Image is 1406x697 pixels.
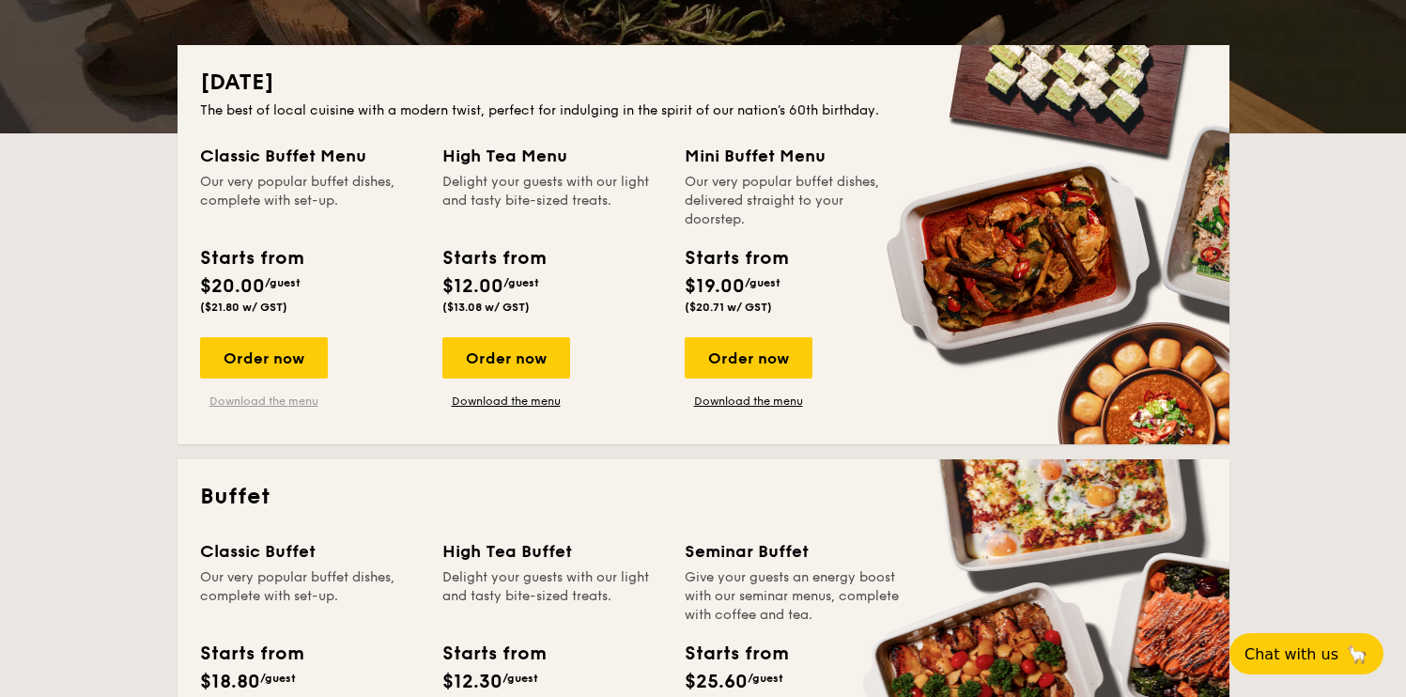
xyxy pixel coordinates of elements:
[260,672,296,685] span: /guest
[200,640,302,668] div: Starts from
[442,568,662,625] div: Delight your guests with our light and tasty bite-sized treats.
[442,538,662,565] div: High Tea Buffet
[200,568,420,625] div: Our very popular buffet dishes, complete with set-up.
[685,173,904,229] div: Our very popular buffet dishes, delivered straight to your doorstep.
[745,276,780,289] span: /guest
[200,301,287,314] span: ($21.80 w/ GST)
[442,244,545,272] div: Starts from
[200,538,420,565] div: Classic Buffet
[685,568,904,625] div: Give your guests an energy boost with our seminar menus, complete with coffee and tea.
[200,68,1207,98] h2: [DATE]
[200,244,302,272] div: Starts from
[200,143,420,169] div: Classic Buffet Menu
[442,394,570,409] a: Download the menu
[442,275,503,298] span: $12.00
[200,173,420,229] div: Our very popular buffet dishes, complete with set-up.
[442,301,530,314] span: ($13.08 w/ GST)
[1229,633,1383,674] button: Chat with us🦙
[1244,645,1338,663] span: Chat with us
[200,337,328,379] div: Order now
[442,173,662,229] div: Delight your guests with our light and tasty bite-sized treats.
[502,672,538,685] span: /guest
[685,275,745,298] span: $19.00
[200,101,1207,120] div: The best of local cuisine with a modern twist, perfect for indulging in the spirit of our nation’...
[685,244,787,272] div: Starts from
[442,671,502,693] span: $12.30
[685,143,904,169] div: Mini Buffet Menu
[200,671,260,693] span: $18.80
[442,337,570,379] div: Order now
[200,275,265,298] span: $20.00
[442,640,545,668] div: Starts from
[200,482,1207,512] h2: Buffet
[748,672,783,685] span: /guest
[442,143,662,169] div: High Tea Menu
[503,276,539,289] span: /guest
[685,337,812,379] div: Order now
[685,538,904,565] div: Seminar Buffet
[685,394,812,409] a: Download the menu
[685,301,772,314] span: ($20.71 w/ GST)
[685,671,748,693] span: $25.60
[265,276,301,289] span: /guest
[1346,643,1368,665] span: 🦙
[200,394,328,409] a: Download the menu
[685,640,787,668] div: Starts from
